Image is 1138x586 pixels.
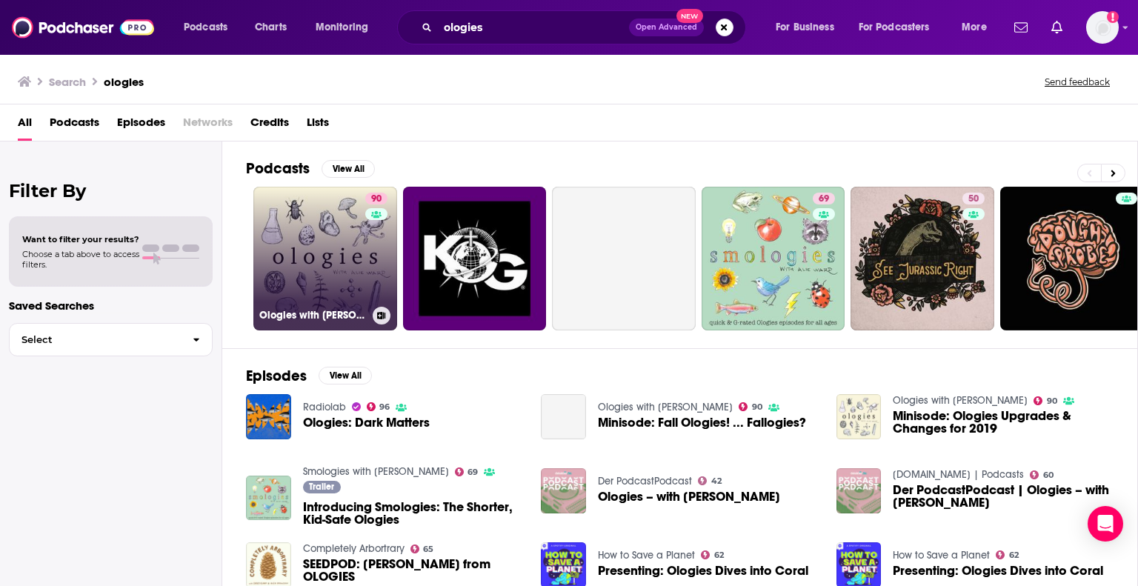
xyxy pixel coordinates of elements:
button: open menu [305,16,387,39]
a: detektor.fm | Podcasts [893,468,1024,481]
div: Search podcasts, credits, & more... [411,10,760,44]
div: Open Intercom Messenger [1088,506,1123,542]
span: Credits [250,110,289,141]
img: User Profile [1086,11,1119,44]
span: 60 [1043,472,1054,479]
h2: Filter By [9,180,213,202]
a: 60 [1030,470,1054,479]
a: 62 [996,550,1019,559]
a: How to Save a Planet [598,549,695,562]
span: For Business [776,17,834,38]
button: Send feedback [1040,76,1114,88]
button: open menu [951,16,1005,39]
p: Saved Searches [9,299,213,313]
span: 90 [752,404,762,410]
a: 50 [962,193,985,204]
a: Presenting: Ologies Dives into Coral [893,565,1103,577]
button: open menu [849,16,951,39]
h2: Podcasts [246,159,310,178]
span: More [962,17,987,38]
button: open menu [765,16,853,39]
a: Lists [307,110,329,141]
span: SEEDPOD: [PERSON_NAME] from OLOGIES [303,558,524,583]
a: Ologies with Alie Ward [893,394,1028,407]
span: Introducing Smologies: The Shorter, Kid-Safe Ologies [303,501,524,526]
span: 69 [467,469,478,476]
img: Podchaser - Follow, Share and Rate Podcasts [12,13,154,41]
span: 62 [714,552,724,559]
span: Want to filter your results? [22,234,139,244]
span: Monitoring [316,17,368,38]
button: Show profile menu [1086,11,1119,44]
span: 62 [1009,552,1019,559]
a: EpisodesView All [246,367,372,385]
a: Show notifications dropdown [1045,15,1068,40]
span: Choose a tab above to access filters. [22,249,139,270]
span: Logged in as ei1745 [1086,11,1119,44]
a: All [18,110,32,141]
h2: Episodes [246,367,307,385]
span: 50 [968,192,979,207]
a: Ologies with Alie Ward [598,401,733,413]
button: open menu [173,16,247,39]
a: 90 [739,402,762,411]
img: Minisode: Ologies Upgrades & Changes for 2019 [836,394,882,439]
a: Minisode: Fall Ologies! ... Fallogies? [541,394,586,439]
a: Minisode: Fall Ologies! ... Fallogies? [598,416,806,429]
span: Networks [183,110,233,141]
a: SEEDPOD: Alie Ward from OLOGIES [303,558,524,583]
span: 90 [371,192,382,207]
a: Podcasts [50,110,99,141]
a: 69 [813,193,835,204]
a: Radiolab [303,401,346,413]
a: Ologies – with Alie Ward [598,490,780,503]
a: 42 [698,476,722,485]
span: Trailer [309,482,334,491]
a: How to Save a Planet [893,549,990,562]
a: 90 [1034,396,1057,405]
span: 42 [711,478,722,485]
img: Ologies: Dark Matters [246,394,291,439]
a: 90 [365,193,387,204]
button: View All [322,160,375,178]
a: Episodes [117,110,165,141]
span: Select [10,335,181,344]
span: Charts [255,17,287,38]
a: Charts [245,16,296,39]
a: Introducing Smologies: The Shorter, Kid-Safe Ologies [246,476,291,521]
a: 62 [701,550,724,559]
span: 96 [379,404,390,410]
span: For Podcasters [859,17,930,38]
button: Select [9,323,213,356]
span: 69 [819,192,829,207]
a: Minisode: Ologies Upgrades & Changes for 2019 [893,410,1114,435]
a: Presenting: Ologies Dives into Coral [598,565,808,577]
a: 69 [455,467,479,476]
img: Ologies – with Alie Ward [541,468,586,513]
input: Search podcasts, credits, & more... [438,16,629,39]
h3: Ologies with [PERSON_NAME] [259,309,367,322]
img: Der PodcastPodcast | Ologies – with Alie Ward [836,468,882,513]
span: Der PodcastPodcast | Ologies – with [PERSON_NAME] [893,484,1114,509]
a: 90Ologies with [PERSON_NAME] [253,187,397,330]
a: Ologies: Dark Matters [303,416,430,429]
a: Smologies with Alie Ward [303,465,449,478]
span: Ologies – with [PERSON_NAME] [598,490,780,503]
a: 50 [851,187,994,330]
a: 69 [702,187,845,330]
a: Der PodcastPodcast | Ologies – with Alie Ward [893,484,1114,509]
a: Der PodcastPodcast [598,475,692,487]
